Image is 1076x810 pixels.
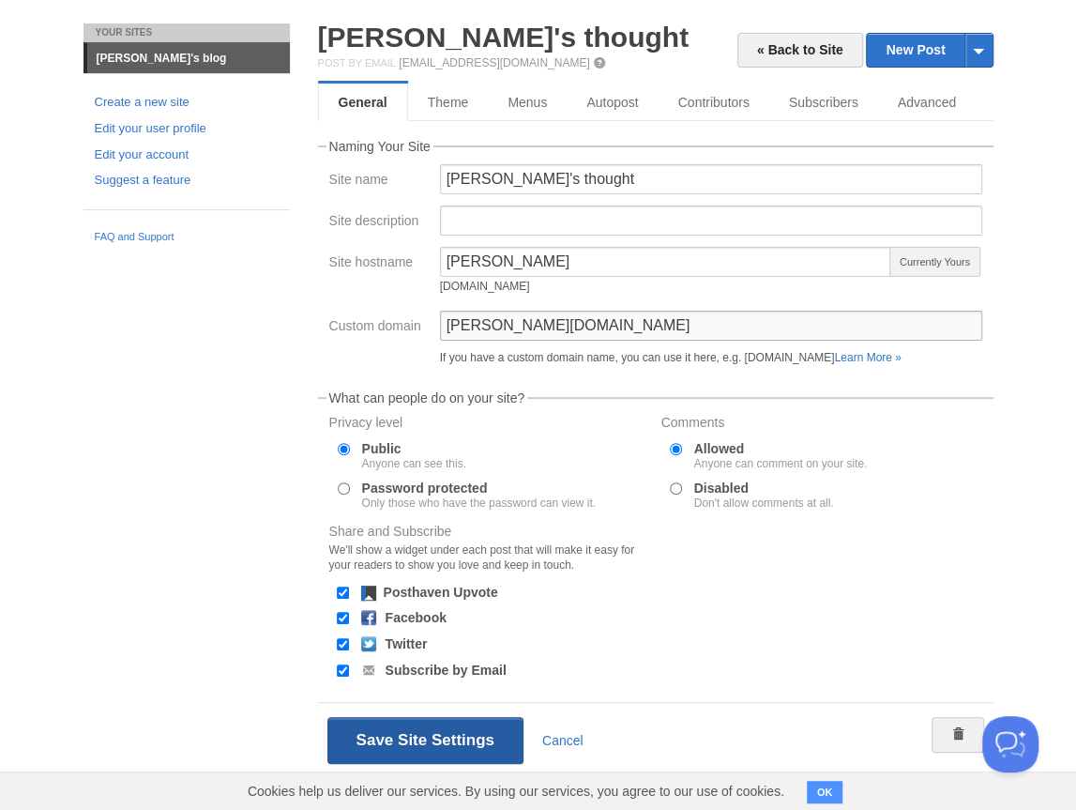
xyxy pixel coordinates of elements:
[834,351,901,364] a: Learn More »
[329,525,650,577] label: Share and Subscribe
[329,543,650,573] div: We'll show a widget under each post that will make it easy for your readers to show you love and ...
[318,84,408,121] a: General
[567,84,658,121] a: Autopost
[542,733,583,748] a: Cancel
[737,33,863,68] a: « Back to Site
[326,140,433,153] legend: Naming Your Site
[807,781,843,803] button: OK
[384,586,498,599] label: Posthaven Upvote
[440,281,892,292] div: [DOMAIN_NAME]
[95,171,279,191] a: Suggest a feature
[362,497,596,509] div: Only those who have the password can view it.
[440,352,982,363] div: If you have a custom domain name, you can use it here, e.g. [DOMAIN_NAME]
[329,214,429,232] label: Site description
[329,416,650,434] label: Privacy level
[661,416,982,434] label: Comments
[878,84,976,121] a: Advanced
[488,84,567,121] a: Menus
[326,391,528,405] legend: What can people do on your site?
[329,173,429,191] label: Site name
[769,84,878,121] a: Subscribers
[95,145,279,165] a: Edit your account
[694,442,868,469] label: Allowed
[95,229,279,246] a: FAQ and Support
[867,34,992,67] a: New Post
[361,610,376,625] img: facebook.png
[87,43,290,73] a: [PERSON_NAME]'s blog
[659,84,769,121] a: Contributors
[694,458,868,469] div: Anyone can comment on your site.
[399,56,589,69] a: [EMAIL_ADDRESS][DOMAIN_NAME]
[329,255,429,273] label: Site hostname
[889,247,979,277] span: Currently Yours
[362,442,466,469] label: Public
[362,481,596,509] label: Password protected
[327,717,523,764] button: Save Site Settings
[982,716,1038,772] iframe: Help Scout Beacon - Open
[83,23,290,42] li: Your Sites
[362,458,466,469] div: Anyone can see this.
[318,57,396,69] span: Post by Email
[318,22,689,53] a: [PERSON_NAME]'s thought
[95,93,279,113] a: Create a new site
[95,119,279,139] a: Edit your user profile
[229,772,803,810] span: Cookies help us deliver our services. By using our services, you agree to our use of cookies.
[361,636,376,651] img: twitter.png
[386,611,447,624] label: Facebook
[329,319,429,337] label: Custom domain
[386,664,507,677] label: Subscribe by Email
[694,481,834,509] label: Disabled
[408,84,489,121] a: Theme
[694,497,834,509] div: Don't allow comments at all.
[386,637,428,650] label: Twitter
